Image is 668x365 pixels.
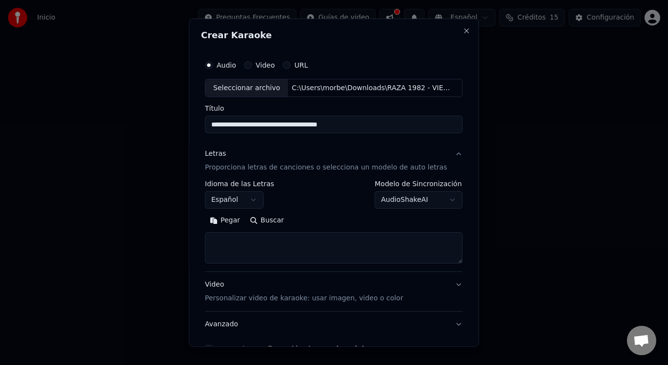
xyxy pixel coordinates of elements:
div: Seleccionar archivo [205,79,288,97]
div: Letras [205,149,226,159]
h2: Crear Karaoke [201,30,467,39]
button: LetrasProporciona letras de canciones o selecciona un modelo de auto letras [205,141,463,180]
label: Modelo de Sincronización [375,180,463,187]
label: Audio [217,61,236,68]
button: Buscar [245,213,289,228]
div: Video [205,280,403,303]
label: URL [294,61,308,68]
button: Acepto la [253,345,373,352]
label: Acepto la [217,345,373,352]
div: LetrasProporciona letras de canciones o selecciona un modelo de auto letras [205,180,463,271]
label: Idioma de las Letras [205,180,274,187]
div: C:\Users\morbe\Downloads\RAZA 1982 - VIEJO ÁRBOL - Raza 1982 Oficial.mp3 [288,83,454,93]
label: Video [256,61,275,68]
button: VideoPersonalizar video de karaoke: usar imagen, video o color [205,272,463,311]
label: Título [205,105,463,112]
p: Proporciona letras de canciones o selecciona un modelo de auto letras [205,163,447,172]
button: Avanzado [205,312,463,337]
p: Personalizar video de karaoke: usar imagen, video o color [205,293,403,303]
button: Pegar [205,213,245,228]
